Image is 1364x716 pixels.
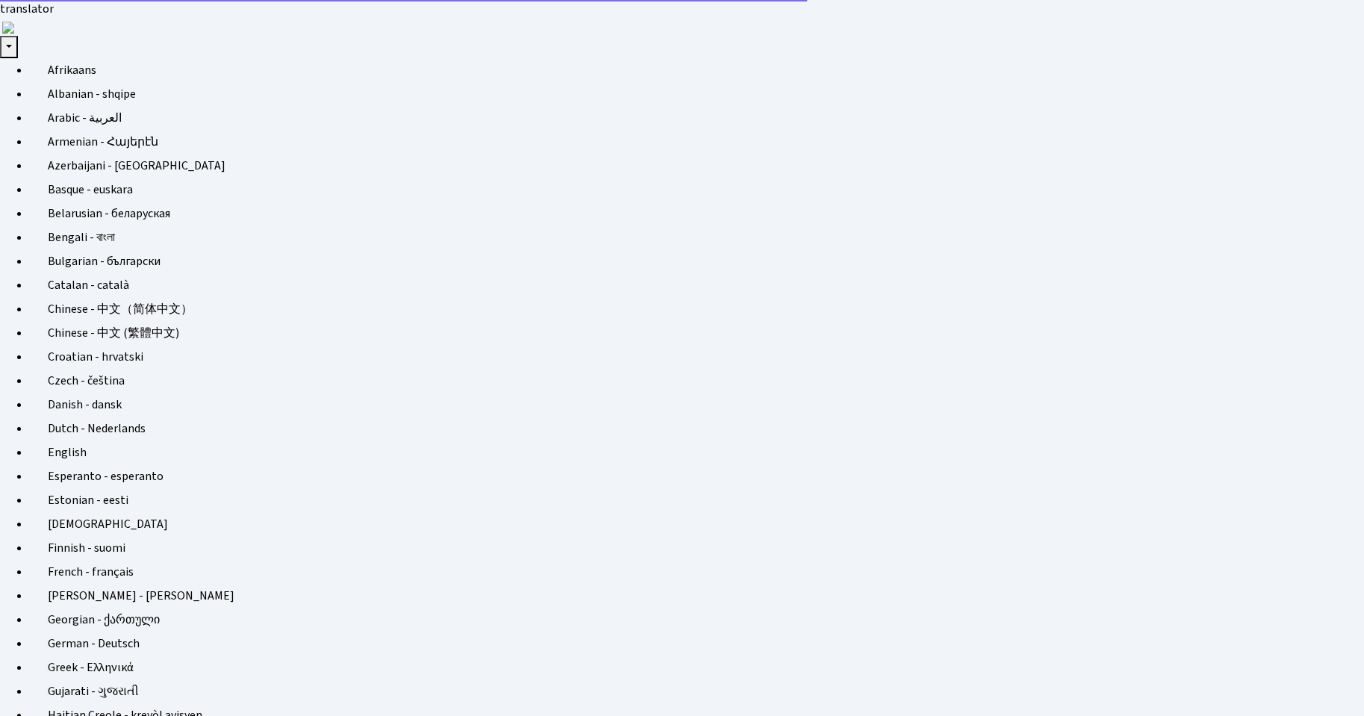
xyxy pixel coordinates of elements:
a: Albanian - shqipe [30,82,1364,106]
a: Bengali - বাংলা [30,225,1364,249]
a: French - français [30,560,1364,584]
a: Croatian - hrvatski [30,345,1364,369]
a: Georgian - ქართული [30,608,1364,632]
a: Esperanto - esperanto [30,464,1364,488]
a: German - Deutsch [30,632,1364,656]
a: Gujarati - ગુજરાતી [30,679,1364,703]
a: Czech - čeština [30,369,1364,393]
a: Finnish - suomi [30,536,1364,560]
a: Chinese - 中文（简体中文） [30,297,1364,321]
a: Armenian - Հայերէն [30,130,1364,154]
a: [DEMOGRAPHIC_DATA] [30,512,1364,536]
a: Catalan - català [30,273,1364,297]
a: Basque - euskara [30,178,1364,202]
a: Dutch - Nederlands [30,417,1364,441]
a: English [30,441,1364,464]
a: Estonian - eesti [30,488,1364,512]
a: Arabic - ‎‫العربية‬‎ [30,106,1364,130]
a: Afrikaans [30,58,1364,82]
img: right-arrow.png [2,22,14,34]
a: Azerbaijani - [GEOGRAPHIC_DATA] [30,154,1364,178]
a: Greek - Ελληνικά [30,656,1364,679]
a: Bulgarian - български [30,249,1364,273]
a: [PERSON_NAME] - [PERSON_NAME] [30,584,1364,608]
a: Chinese - 中文 (繁體中文) [30,321,1364,345]
a: Belarusian - беларуская [30,202,1364,225]
a: Danish - dansk [30,393,1364,417]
